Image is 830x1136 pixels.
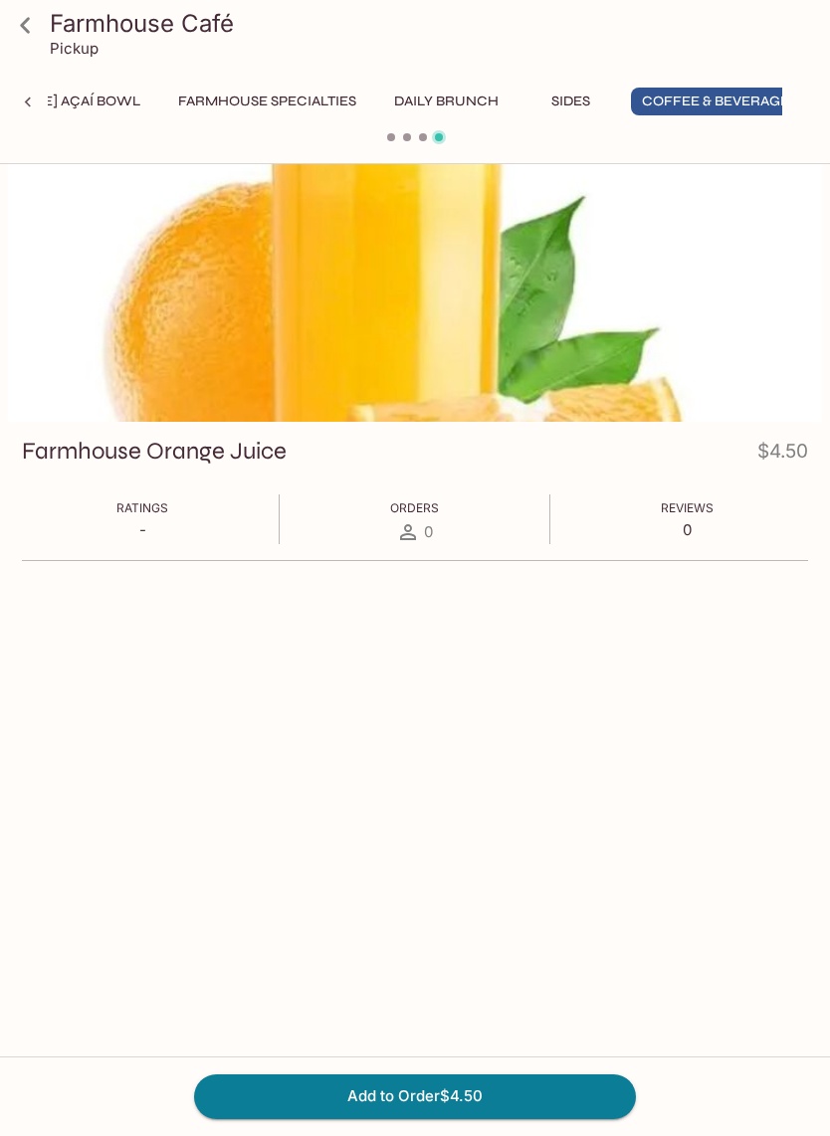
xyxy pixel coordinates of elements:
[50,8,814,39] h3: Farmhouse Café
[757,436,808,474] h4: $4.50
[631,88,808,115] button: Coffee & Beverages
[525,88,615,115] button: Sides
[194,1074,636,1118] button: Add to Order$4.50
[383,88,510,115] button: Daily Brunch
[8,158,822,422] div: Farmhouse Orange Juice
[661,520,714,539] p: 0
[424,522,433,541] span: 0
[661,500,714,515] span: Reviews
[116,520,168,539] p: -
[116,500,168,515] span: Ratings
[22,436,287,467] h3: Farmhouse Orange Juice
[167,88,367,115] button: Farmhouse Specialties
[390,500,439,515] span: Orders
[50,39,99,58] p: Pickup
